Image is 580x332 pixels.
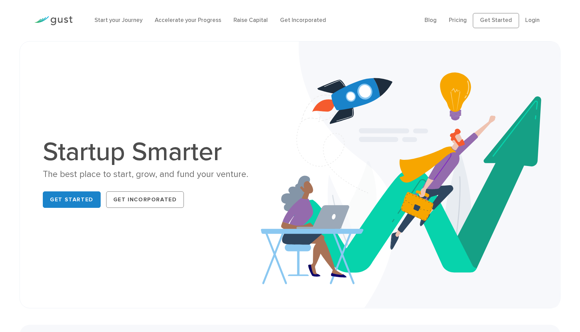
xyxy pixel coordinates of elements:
h1: Startup Smarter [43,139,279,165]
a: Start your Journey [94,17,142,24]
a: Raise Capital [234,17,268,24]
img: Gust Logo [34,16,73,25]
a: Get Started [473,13,519,28]
a: Get Started [43,191,101,208]
img: Startup Smarter Hero [261,41,560,308]
div: The best place to start, grow, and fund your venture. [43,168,279,180]
a: Get Incorporated [106,191,184,208]
a: Pricing [449,17,467,24]
a: Blog [425,17,437,24]
a: Get Incorporated [280,17,326,24]
a: Login [525,17,540,24]
a: Accelerate your Progress [155,17,221,24]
